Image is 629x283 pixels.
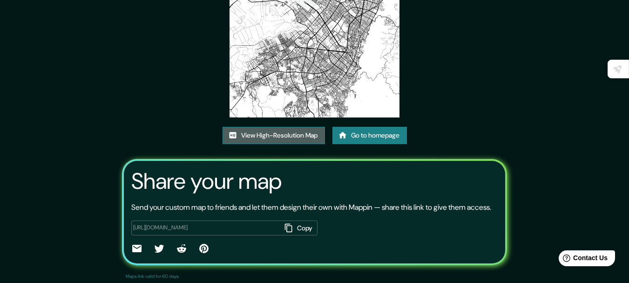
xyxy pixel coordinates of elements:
[223,127,325,144] a: View High-Resolution Map
[546,247,619,273] iframe: Help widget launcher
[131,202,491,213] p: Send your custom map to friends and let them design their own with Mappin — share this link to gi...
[281,221,318,236] button: Copy
[332,127,407,144] a: Go to homepage
[131,168,282,194] h3: Share your map
[126,273,180,280] p: Maps link valid for 60 days.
